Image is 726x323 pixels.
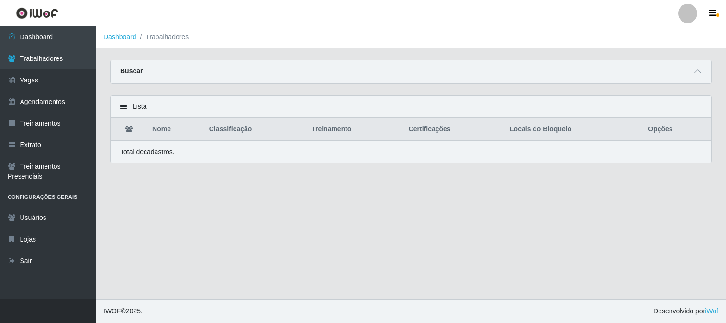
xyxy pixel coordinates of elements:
[103,307,121,315] span: IWOF
[504,118,642,141] th: Locais do Bloqueio
[705,307,718,315] a: iWof
[653,306,718,316] span: Desenvolvido por
[642,118,711,141] th: Opções
[203,118,306,141] th: Classificação
[103,306,143,316] span: © 2025 .
[136,32,189,42] li: Trabalhadores
[120,67,143,75] strong: Buscar
[96,26,726,48] nav: breadcrumb
[403,118,504,141] th: Certificações
[16,7,58,19] img: CoreUI Logo
[111,96,711,118] div: Lista
[120,147,175,157] p: Total de cadastros.
[306,118,403,141] th: Treinamento
[103,33,136,41] a: Dashboard
[146,118,203,141] th: Nome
